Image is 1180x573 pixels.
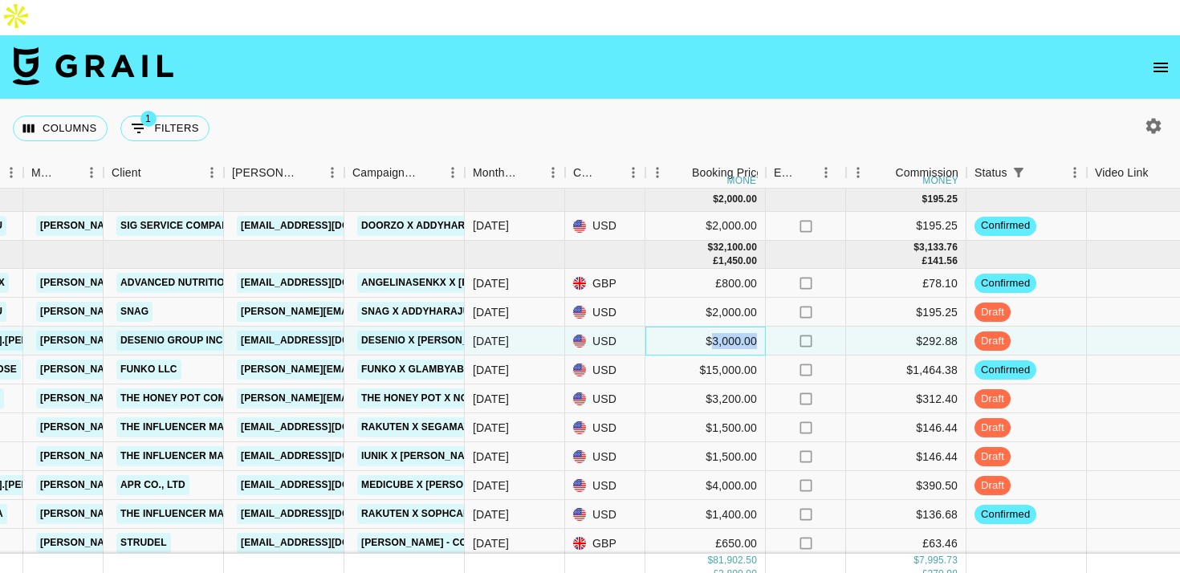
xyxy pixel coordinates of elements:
[116,446,321,466] a: The Influencer Marketing Factory
[573,157,599,189] div: Currency
[873,161,895,184] button: Sort
[645,269,766,298] div: £800.00
[357,302,488,322] a: Snag x addyharajuku
[140,111,157,127] span: 1
[237,533,417,553] a: [EMAIL_ADDRESS][DOMAIN_NAME]
[237,331,417,351] a: [EMAIL_ADDRESS][DOMAIN_NAME]
[645,161,669,185] button: Menu
[975,449,1011,465] span: draft
[975,305,1011,320] span: draft
[418,161,441,184] button: Sort
[713,254,718,268] div: £
[141,161,164,184] button: Sort
[116,302,153,322] a: Snag
[707,555,713,568] div: $
[975,421,1011,436] span: draft
[237,216,417,236] a: [EMAIL_ADDRESS][DOMAIN_NAME]
[565,327,645,356] div: USD
[727,176,763,185] div: money
[814,161,838,185] button: Menu
[846,327,966,356] div: $292.88
[200,161,224,185] button: Menu
[645,356,766,384] div: $15,000.00
[1095,157,1149,189] div: Video Link
[846,298,966,327] div: $195.25
[441,161,465,185] button: Menu
[766,157,846,189] div: Expenses: Remove Commission?
[975,363,1036,378] span: confirmed
[13,47,173,85] img: Grail Talent
[846,500,966,529] div: $136.68
[473,535,509,551] div: Oct '25
[913,241,919,254] div: $
[473,391,509,407] div: Oct '25
[1007,161,1030,184] button: Show filters
[565,413,645,442] div: USD
[713,241,757,254] div: 32,100.00
[975,334,1011,349] span: draft
[104,157,224,189] div: Client
[519,161,541,184] button: Sort
[966,157,1087,189] div: Status
[565,212,645,241] div: USD
[13,116,108,141] button: Select columns
[645,212,766,241] div: $2,000.00
[473,157,519,189] div: Month Due
[357,475,625,495] a: Medicube x [PERSON_NAME].[PERSON_NAME].bell
[846,413,966,442] div: $146.44
[473,304,509,320] div: Oct '25
[565,157,645,189] div: Currency
[36,533,298,553] a: [PERSON_NAME][EMAIL_ADDRESS][DOMAIN_NAME]
[645,298,766,327] div: $2,000.00
[846,529,966,558] div: £63.46
[473,362,509,378] div: Oct '25
[1007,161,1030,184] div: 1 active filter
[36,360,298,380] a: [PERSON_NAME][EMAIL_ADDRESS][DOMAIN_NAME]
[1030,161,1052,184] button: Sort
[718,193,757,206] div: 2,000.00
[645,471,766,500] div: $4,000.00
[357,216,503,236] a: Doorzo x addyharajuku
[913,555,919,568] div: $
[473,420,509,436] div: Oct '25
[707,241,713,254] div: $
[975,392,1011,407] span: draft
[357,504,509,524] a: Rakuten x sophcalandra
[57,161,79,184] button: Sort
[112,157,141,189] div: Client
[713,193,718,206] div: $
[541,161,565,185] button: Menu
[565,356,645,384] div: USD
[116,533,171,553] a: Strudel
[1149,161,1171,184] button: Sort
[473,217,509,234] div: Nov '25
[237,504,417,524] a: [EMAIL_ADDRESS][DOMAIN_NAME]
[922,193,928,206] div: $
[36,273,298,293] a: [PERSON_NAME][EMAIL_ADDRESS][DOMAIN_NAME]
[357,273,676,293] a: Angelinasenkx x [PERSON_NAME] ACV Pineapple Gummies
[645,413,766,442] div: $1,500.00
[36,331,298,351] a: [PERSON_NAME][EMAIL_ADDRESS][DOMAIN_NAME]
[927,254,958,268] div: 141.56
[298,161,320,184] button: Sort
[357,417,474,437] a: Rakuten x Segamay
[36,475,298,495] a: [PERSON_NAME][EMAIL_ADDRESS][DOMAIN_NAME]
[846,269,966,298] div: £78.10
[565,471,645,500] div: USD
[919,555,958,568] div: 7,995.73
[36,446,298,466] a: [PERSON_NAME][EMAIL_ADDRESS][DOMAIN_NAME]
[692,157,763,189] div: Booking Price
[116,216,281,236] a: SIG Service Company Limited
[36,216,298,236] a: [PERSON_NAME][EMAIL_ADDRESS][DOMAIN_NAME]
[224,157,344,189] div: Booker
[237,388,498,408] a: [PERSON_NAME][EMAIL_ADDRESS][DOMAIN_NAME]
[237,360,581,380] a: [PERSON_NAME][EMAIL_ADDRESS][PERSON_NAME][DOMAIN_NAME]
[975,157,1007,189] div: Status
[927,193,958,206] div: 195.25
[565,442,645,471] div: USD
[237,417,417,437] a: [EMAIL_ADDRESS][DOMAIN_NAME]
[473,449,509,465] div: Oct '25
[473,477,509,494] div: Oct '25
[645,384,766,413] div: $3,200.00
[669,161,692,184] button: Sort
